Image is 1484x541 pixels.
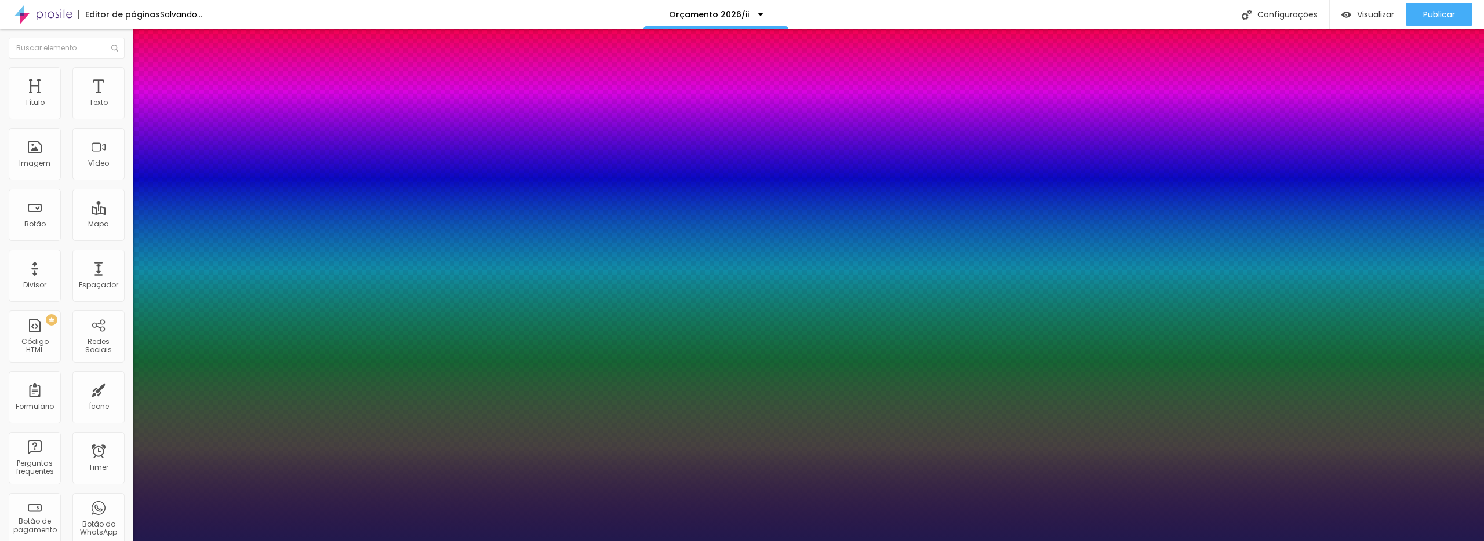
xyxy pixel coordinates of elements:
[24,220,46,228] div: Botão
[1341,10,1351,20] img: view-1.svg
[12,517,57,534] div: Botão de pagamento
[19,159,50,167] div: Imagem
[9,38,125,59] input: Buscar elemento
[89,463,108,471] div: Timer
[669,10,749,19] p: Orçamento 2026/ii
[1423,10,1455,19] span: Publicar
[88,159,109,167] div: Vídeo
[89,98,108,107] div: Texto
[160,10,202,19] div: Salvando...
[78,10,160,19] div: Editor de páginas
[1406,3,1472,26] button: Publicar
[12,338,57,354] div: Código HTML
[12,459,57,476] div: Perguntas frequentes
[111,45,118,52] img: Icone
[23,281,46,289] div: Divisor
[75,520,121,537] div: Botão do WhatsApp
[25,98,45,107] div: Título
[1330,3,1406,26] button: Visualizar
[75,338,121,354] div: Redes Sociais
[88,220,109,228] div: Mapa
[1242,10,1252,20] img: Icone
[79,281,118,289] div: Espaçador
[1357,10,1394,19] span: Visualizar
[16,403,54,411] div: Formulário
[89,403,109,411] div: Ícone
